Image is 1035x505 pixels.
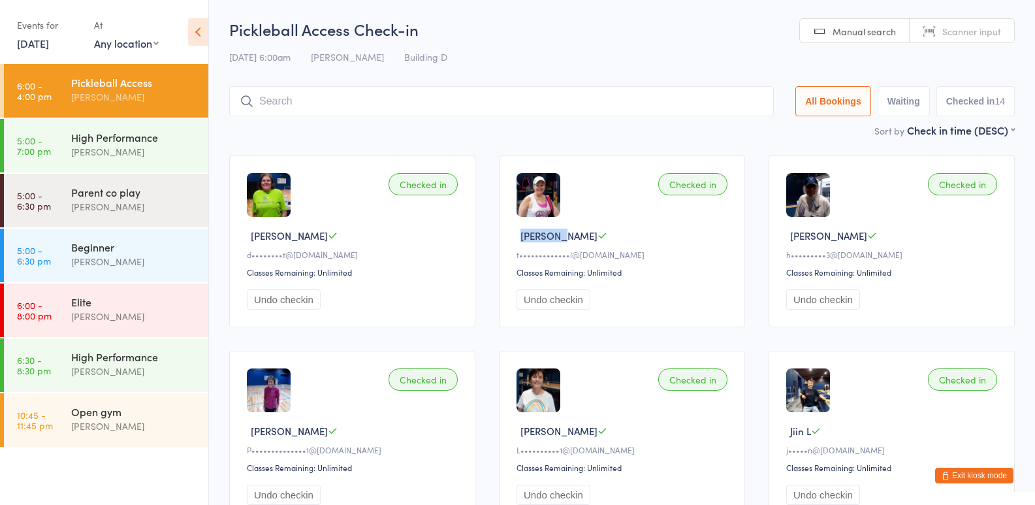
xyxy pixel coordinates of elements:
[995,96,1005,106] div: 14
[658,368,727,391] div: Checked in
[17,300,52,321] time: 6:00 - 8:00 pm
[517,368,560,412] img: image1675957114.png
[517,462,731,473] div: Classes Remaining: Unlimited
[928,368,997,391] div: Checked in
[658,173,727,195] div: Checked in
[247,462,462,473] div: Classes Remaining: Unlimited
[247,267,462,278] div: Classes Remaining: Unlimited
[520,229,597,242] span: [PERSON_NAME]
[247,289,321,310] button: Undo checkin
[17,190,51,211] time: 5:00 - 6:30 pm
[71,364,197,379] div: [PERSON_NAME]
[874,124,904,137] label: Sort by
[786,249,1001,260] div: h•••••••••3@[DOMAIN_NAME]
[71,295,197,309] div: Elite
[520,424,597,438] span: [PERSON_NAME]
[94,14,159,36] div: At
[790,424,811,438] span: Jiin L
[4,284,208,337] a: 6:00 -8:00 pmElite[PERSON_NAME]
[71,404,197,419] div: Open gym
[251,229,328,242] span: [PERSON_NAME]
[942,25,1001,38] span: Scanner input
[517,289,590,310] button: Undo checkin
[389,173,458,195] div: Checked in
[404,50,447,63] span: Building D
[517,485,590,505] button: Undo checkin
[786,289,860,310] button: Undo checkin
[4,119,208,172] a: 5:00 -7:00 pmHigh Performance[PERSON_NAME]
[517,173,560,217] img: image1675785116.png
[517,249,731,260] div: t•••••••••••••l@[DOMAIN_NAME]
[17,410,53,431] time: 10:45 - 11:45 pm
[517,267,731,278] div: Classes Remaining: Unlimited
[936,86,1015,116] button: Checked in14
[71,309,197,324] div: [PERSON_NAME]
[786,173,830,217] img: image1679410061.png
[786,444,1001,455] div: j•••••n@[DOMAIN_NAME]
[94,36,159,50] div: Any location
[247,368,291,412] img: image1676130826.png
[229,18,1015,40] h2: Pickleball Access Check-in
[4,229,208,282] a: 5:00 -6:30 pmBeginner[PERSON_NAME]
[833,25,896,38] span: Manual search
[17,245,51,266] time: 5:00 - 6:30 pm
[4,338,208,392] a: 6:30 -8:30 pmHigh Performance[PERSON_NAME]
[71,350,197,364] div: High Performance
[71,419,197,434] div: [PERSON_NAME]
[4,393,208,447] a: 10:45 -11:45 pmOpen gym[PERSON_NAME]
[907,123,1015,137] div: Check in time (DESC)
[71,90,197,105] div: [PERSON_NAME]
[935,468,1013,483] button: Exit kiosk mode
[389,368,458,391] div: Checked in
[311,50,384,63] span: [PERSON_NAME]
[71,144,197,159] div: [PERSON_NAME]
[71,130,197,144] div: High Performance
[247,173,291,217] img: image1685115685.png
[71,240,197,254] div: Beginner
[928,173,997,195] div: Checked in
[251,424,328,438] span: [PERSON_NAME]
[786,462,1001,473] div: Classes Remaining: Unlimited
[247,485,321,505] button: Undo checkin
[247,444,462,455] div: P••••••••••••••1@[DOMAIN_NAME]
[17,36,49,50] a: [DATE]
[17,355,51,376] time: 6:30 - 8:30 pm
[229,50,291,63] span: [DATE] 6:00am
[4,64,208,118] a: 6:00 -4:00 pmPickleball Access[PERSON_NAME]
[17,80,52,101] time: 6:00 - 4:00 pm
[795,86,871,116] button: All Bookings
[517,444,731,455] div: L••••••••••1@[DOMAIN_NAME]
[17,135,51,156] time: 5:00 - 7:00 pm
[786,267,1001,278] div: Classes Remaining: Unlimited
[71,254,197,269] div: [PERSON_NAME]
[786,485,860,505] button: Undo checkin
[4,174,208,227] a: 5:00 -6:30 pmParent co play[PERSON_NAME]
[786,368,830,412] img: image1717245163.png
[790,229,867,242] span: [PERSON_NAME]
[247,249,462,260] div: d••••••••t@[DOMAIN_NAME]
[17,14,81,36] div: Events for
[71,185,197,199] div: Parent co play
[229,86,774,116] input: Search
[878,86,930,116] button: Waiting
[71,75,197,90] div: Pickleball Access
[71,199,197,214] div: [PERSON_NAME]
